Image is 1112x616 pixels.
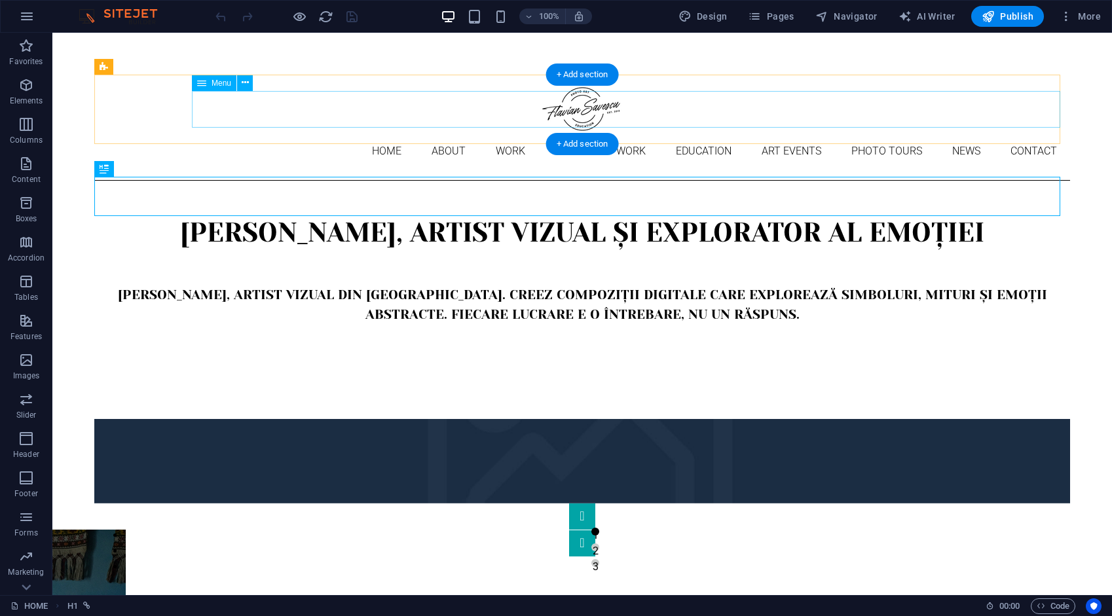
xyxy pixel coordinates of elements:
[1086,598,1102,614] button: Usercentrics
[67,598,90,614] nav: breadcrumb
[971,6,1044,27] button: Publish
[10,96,43,106] p: Elements
[291,9,307,24] button: Click here to leave preview mode and continue editing
[546,63,619,86] div: + Add section
[83,602,90,609] i: This element is linked
[982,10,1033,23] span: Publish
[539,511,547,518] button: 2
[546,133,619,155] div: + Add section
[539,495,547,503] button: 1
[1060,10,1101,23] span: More
[9,56,43,67] p: Favorites
[539,526,547,534] button: 3
[75,9,174,24] img: Editor Logo
[743,6,799,27] button: Pages
[212,79,231,87] span: Menu
[748,10,794,23] span: Pages
[13,371,40,381] p: Images
[8,253,45,263] p: Accordion
[12,174,41,185] p: Content
[8,567,44,577] p: Marketing
[14,528,38,538] p: Forms
[318,9,333,24] i: Reload page
[318,9,333,24] button: reload
[678,10,728,23] span: Design
[893,6,961,27] button: AI Writer
[16,410,37,420] p: Slider
[899,10,955,23] span: AI Writer
[810,6,883,27] button: Navigator
[13,449,39,460] p: Header
[573,10,585,22] i: On resize automatically adjust zoom level to fit chosen device.
[1054,6,1106,27] button: More
[10,598,48,614] a: Click to cancel selection. Double-click to open Pages
[999,598,1020,614] span: 00 00
[10,331,42,342] p: Features
[673,6,733,27] div: Design (Ctrl+Alt+Y)
[67,598,78,614] span: Click to select. Double-click to edit
[986,598,1020,614] h6: Session time
[14,488,38,499] p: Footer
[519,9,566,24] button: 100%
[815,10,878,23] span: Navigator
[1009,601,1010,611] span: :
[539,9,560,24] h6: 100%
[1031,598,1075,614] button: Code
[14,292,38,302] p: Tables
[42,471,1018,524] a: 1/32/33/31
[10,135,43,145] p: Columns
[1037,598,1069,614] span: Code
[16,213,37,224] p: Boxes
[673,6,733,27] button: Design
